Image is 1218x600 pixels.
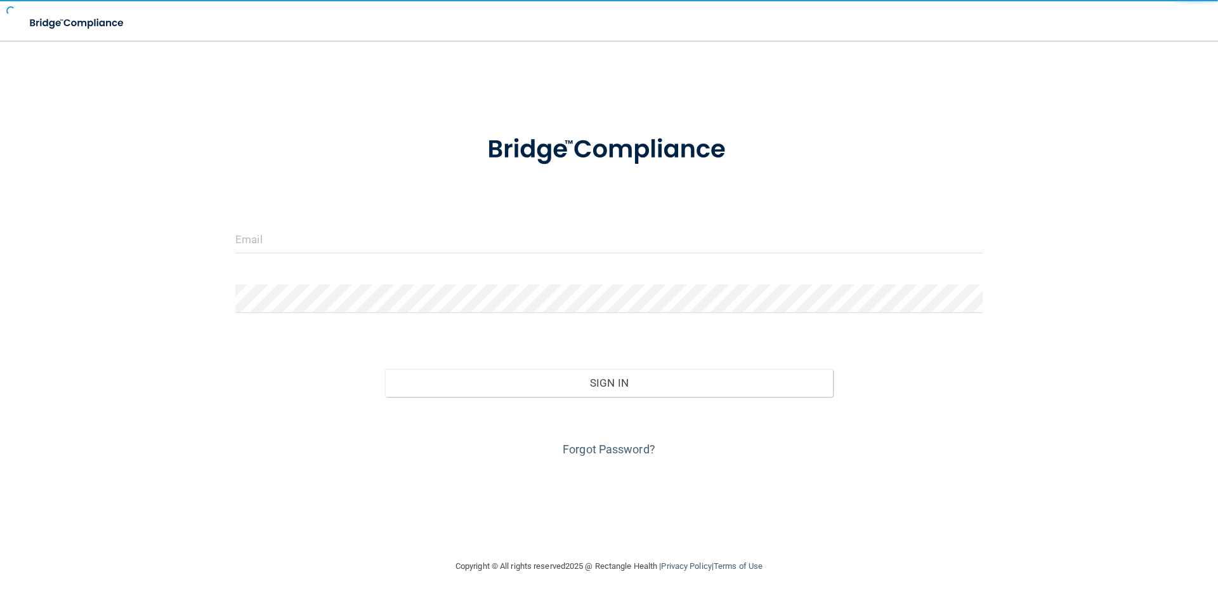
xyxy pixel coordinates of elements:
img: bridge_compliance_login_screen.278c3ca4.svg [19,10,136,36]
img: bridge_compliance_login_screen.278c3ca4.svg [461,117,757,183]
a: Terms of Use [714,561,763,571]
input: Email [235,225,983,253]
a: Forgot Password? [563,443,655,456]
a: Privacy Policy [661,561,711,571]
div: Copyright © All rights reserved 2025 @ Rectangle Health | | [377,546,841,587]
button: Sign In [385,369,834,397]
